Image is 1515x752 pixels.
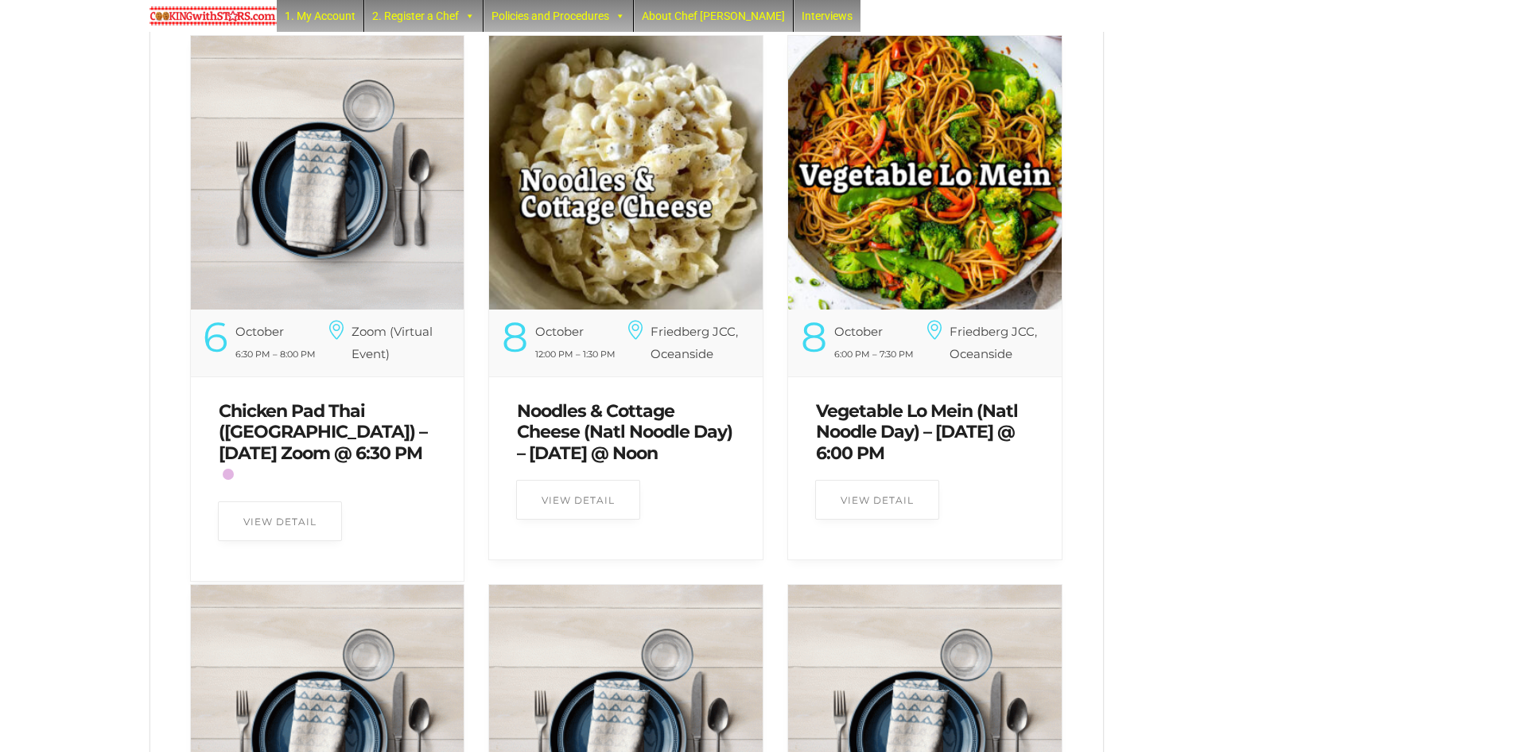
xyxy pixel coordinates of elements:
[834,321,883,342] div: October
[950,321,1037,364] h6: Friedberg JCC, Oceanside
[235,321,284,342] div: October
[219,400,427,464] a: Chicken Pad Thai ([GEOGRAPHIC_DATA]) – [DATE] Zoom @ 6:30 PM
[801,343,926,365] div: 6:00 PM – 7:30 PM
[502,321,526,353] div: 8
[535,321,584,342] div: October
[502,343,627,365] div: 12:00 PM – 1:30 PM
[352,321,433,364] h6: Zoom (Virtual Event)
[150,6,277,25] img: Chef Paula's Cooking With Stars
[816,400,1018,464] a: Vegetable Lo Mein (Natl Noodle Day) – [DATE] @ 6:00 PM
[517,400,732,464] a: Noodles & Cottage Cheese (Natl Noodle Day) – [DATE] @ Noon
[651,321,738,364] h6: Friedberg JCC, Oceanside
[815,480,939,520] a: View Detail
[203,321,227,353] div: 6
[801,321,825,353] div: 8
[218,501,342,541] a: View Detail
[203,343,328,365] div: 6:30 PM – 8:00 PM
[516,480,640,520] a: View Detail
